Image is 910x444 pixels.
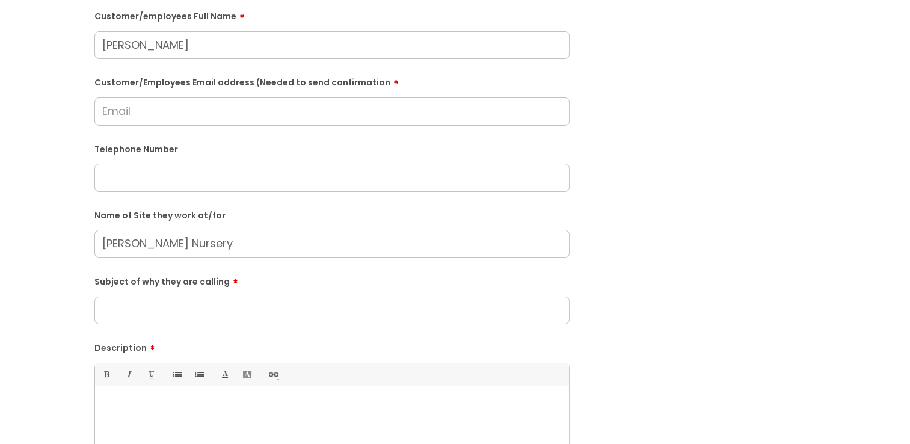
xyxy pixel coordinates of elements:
a: Link [265,367,280,382]
label: Customer/employees Full Name [94,7,570,22]
label: Subject of why they are calling [94,273,570,287]
label: Telephone Number [94,142,570,155]
input: Email [94,97,570,125]
label: Description [94,339,570,353]
a: Back Color [239,367,254,382]
a: Underline(Ctrl-U) [143,367,158,382]
a: Italic (Ctrl-I) [121,367,136,382]
label: Name of Site they work at/for [94,208,570,221]
a: • Unordered List (Ctrl-Shift-7) [169,367,184,382]
a: Font Color [217,367,232,382]
a: 1. Ordered List (Ctrl-Shift-8) [191,367,206,382]
a: Bold (Ctrl-B) [99,367,114,382]
label: Customer/Employees Email address (Needed to send confirmation [94,73,570,88]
